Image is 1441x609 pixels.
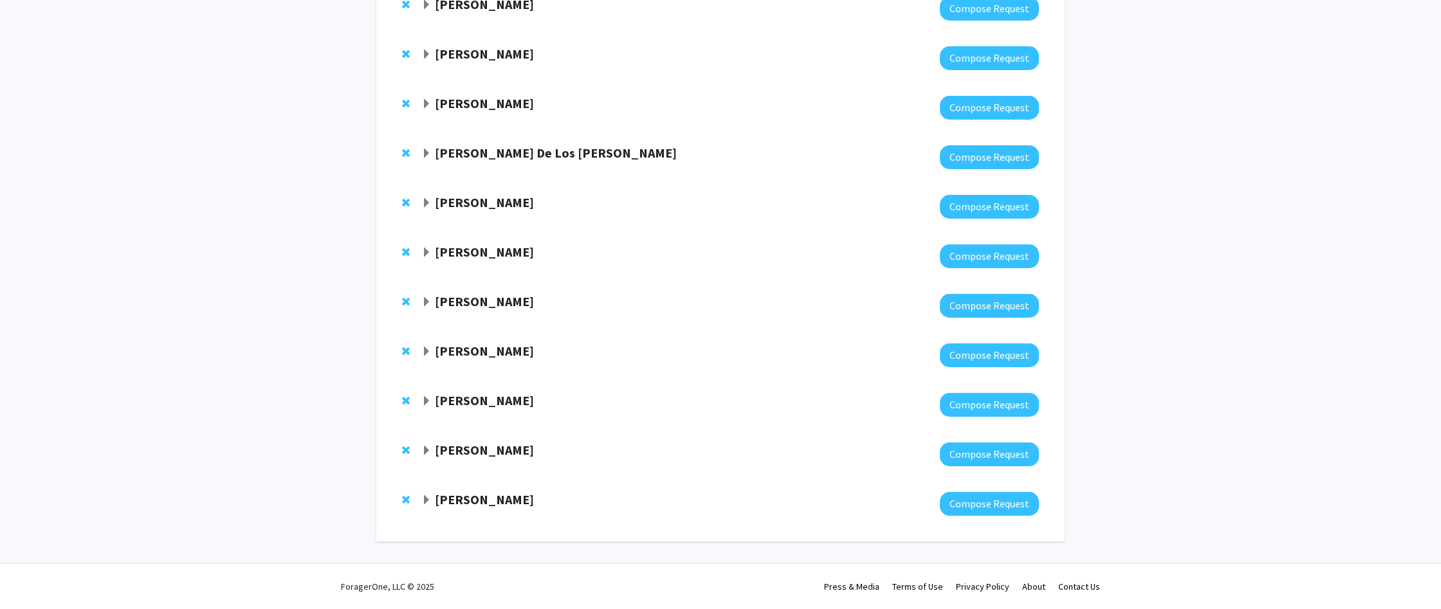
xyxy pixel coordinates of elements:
[1058,581,1100,592] a: Contact Us
[402,49,410,59] span: Remove Leah Dodson from bookmarks
[402,98,410,109] span: Remove Rochelle Newman from bookmarks
[940,294,1039,318] button: Compose Request to Jeffery Klauda
[940,195,1039,219] button: Compose Request to Joseph Dien
[940,145,1039,169] button: Compose Request to Andres De Los Reyes
[824,581,879,592] a: Press & Media
[402,148,410,158] span: Remove Andres De Los Reyes from bookmarks
[940,343,1039,367] button: Compose Request to Isabel Sierra
[435,194,534,210] strong: [PERSON_NAME]
[421,248,432,258] span: Expand Nathaniel Pearl Bookmark
[940,442,1039,466] button: Compose Request to Jeremy Purcell
[435,343,534,359] strong: [PERSON_NAME]
[435,442,534,458] strong: [PERSON_NAME]
[402,197,410,208] span: Remove Joseph Dien from bookmarks
[421,50,432,60] span: Expand Leah Dodson Bookmark
[435,95,534,111] strong: [PERSON_NAME]
[402,495,410,505] span: Remove Alexander Shackman from bookmarks
[435,145,677,161] strong: [PERSON_NAME] De Los [PERSON_NAME]
[421,396,432,406] span: Expand Macarena Farcuh Yuri Bookmark
[940,46,1039,70] button: Compose Request to Leah Dodson
[402,296,410,307] span: Remove Jeffery Klauda from bookmarks
[940,96,1039,120] button: Compose Request to Rochelle Newman
[402,445,410,455] span: Remove Jeremy Purcell from bookmarks
[10,551,55,599] iframe: Chat
[1022,581,1045,592] a: About
[402,346,410,356] span: Remove Isabel Sierra from bookmarks
[435,491,534,507] strong: [PERSON_NAME]
[940,492,1039,516] button: Compose Request to Alexander Shackman
[421,297,432,307] span: Expand Jeffery Klauda Bookmark
[421,149,432,159] span: Expand Andres De Los Reyes Bookmark
[435,46,534,62] strong: [PERSON_NAME]
[435,392,534,408] strong: [PERSON_NAME]
[421,446,432,456] span: Expand Jeremy Purcell Bookmark
[341,564,434,609] div: ForagerOne, LLC © 2025
[402,395,410,406] span: Remove Macarena Farcuh Yuri from bookmarks
[956,581,1009,592] a: Privacy Policy
[421,198,432,208] span: Expand Joseph Dien Bookmark
[421,495,432,505] span: Expand Alexander Shackman Bookmark
[435,244,534,260] strong: [PERSON_NAME]
[940,244,1039,268] button: Compose Request to Nathaniel Pearl
[940,393,1039,417] button: Compose Request to Macarena Farcuh Yuri
[421,99,432,109] span: Expand Rochelle Newman Bookmark
[892,581,943,592] a: Terms of Use
[435,293,534,309] strong: [PERSON_NAME]
[421,347,432,357] span: Expand Isabel Sierra Bookmark
[402,247,410,257] span: Remove Nathaniel Pearl from bookmarks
